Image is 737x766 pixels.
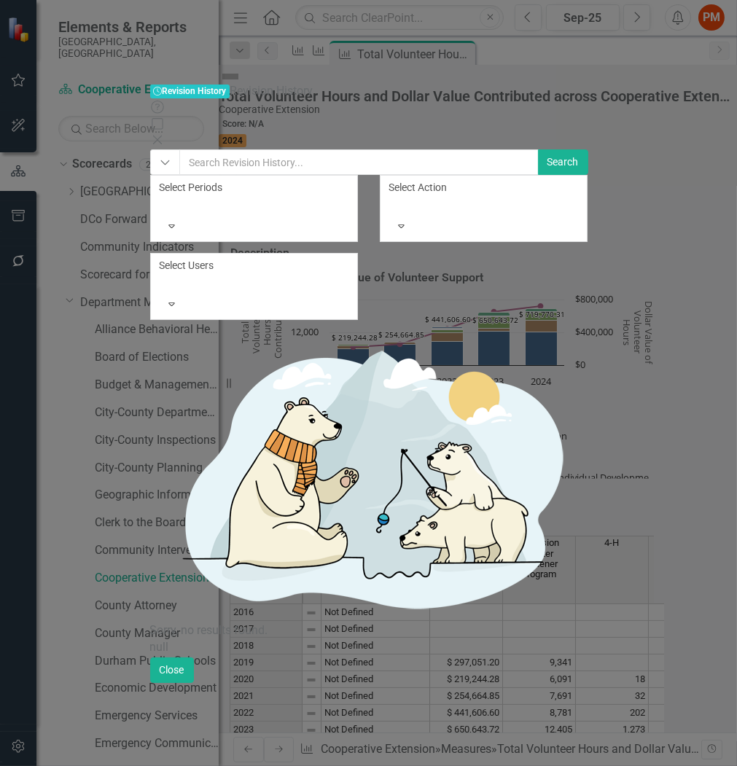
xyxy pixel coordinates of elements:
span: Revision History [230,84,313,98]
button: Search [538,149,588,175]
div: null [150,639,303,656]
div: Select Users [160,258,348,273]
input: Search Revision History... [179,149,539,175]
img: No results found [150,331,588,622]
button: Close [150,657,194,683]
div: Select Periods [160,180,348,195]
div: Select Action [389,180,578,195]
div: Sorry, no results found. [150,622,588,639]
span: Revision History [150,85,230,98]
